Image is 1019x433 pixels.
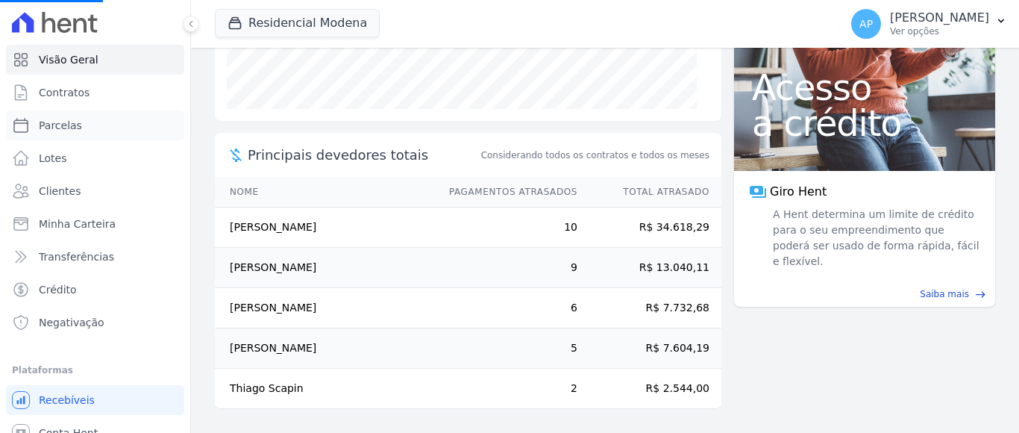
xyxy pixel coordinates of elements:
button: Residencial Modena [215,9,380,37]
span: Lotes [39,151,67,166]
span: Negativação [39,315,104,330]
span: A Hent determina um limite de crédito para o seu empreendimento que poderá ser usado de forma ráp... [770,207,980,270]
span: a crédito [752,105,977,141]
span: AP [859,19,873,29]
a: Minha Carteira [6,209,184,239]
th: Total Atrasado [578,177,721,208]
p: Ver opções [890,25,989,37]
td: R$ 2.544,00 [578,369,721,409]
td: 10 [435,208,578,248]
span: Principais devedores totais [248,145,478,165]
p: [PERSON_NAME] [890,10,989,25]
td: 6 [435,288,578,328]
th: Nome [215,177,435,208]
a: Recebíveis [6,385,184,415]
span: Recebíveis [39,393,95,408]
td: [PERSON_NAME] [215,248,435,288]
span: Clientes [39,184,81,199]
span: Considerando todos os contratos e todos os meses [481,149,709,162]
a: Transferências [6,242,184,272]
a: Crédito [6,275,184,305]
td: Thiago Scapin [215,369,435,409]
span: Giro Hent [770,183,827,201]
span: Acesso [752,69,977,105]
div: Plataformas [12,361,178,379]
th: Pagamentos Atrasados [435,177,578,208]
span: Contratos [39,85,90,100]
td: 5 [435,328,578,369]
span: east [975,289,986,300]
span: Crédito [39,282,77,297]
td: R$ 7.732,68 [578,288,721,328]
span: Transferências [39,249,114,264]
td: [PERSON_NAME] [215,208,435,248]
a: Contratos [6,78,184,108]
td: R$ 34.618,29 [578,208,721,248]
a: Parcelas [6,110,184,140]
span: Visão Geral [39,52,98,67]
a: Saiba mais east [743,287,986,301]
a: Lotes [6,143,184,173]
span: Saiba mais [920,287,969,301]
td: [PERSON_NAME] [215,328,435,369]
td: R$ 7.604,19 [578,328,721,369]
button: AP [PERSON_NAME] Ver opções [839,3,1019,45]
td: 9 [435,248,578,288]
a: Negativação [6,308,184,337]
a: Clientes [6,176,184,206]
td: [PERSON_NAME] [215,288,435,328]
td: R$ 13.040,11 [578,248,721,288]
td: 2 [435,369,578,409]
span: Parcelas [39,118,82,133]
a: Visão Geral [6,45,184,75]
span: Minha Carteira [39,216,116,231]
